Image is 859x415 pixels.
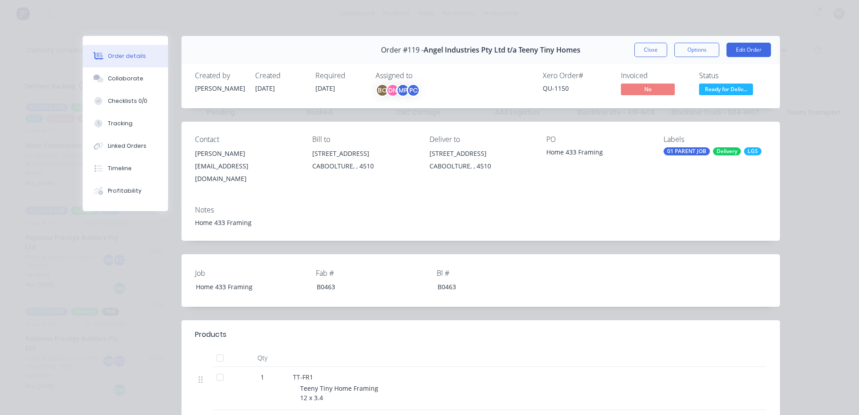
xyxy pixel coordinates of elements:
span: [DATE] [255,84,275,93]
div: Home 433 Framing [195,218,766,227]
div: Assigned to [376,71,465,80]
div: QU-1150 [543,84,610,93]
div: Timeline [108,164,132,172]
button: Profitability [83,180,168,202]
div: [PERSON_NAME] [195,84,244,93]
div: Status [699,71,766,80]
div: Home 433 Framing [546,147,649,160]
div: Labels [664,135,766,144]
div: LGS [744,147,762,155]
span: Teeny Tiny Home Framing 12 x 3.4 [300,384,378,402]
div: Xero Order # [543,71,610,80]
span: No [621,84,675,95]
div: Collaborate [108,75,143,83]
div: [STREET_ADDRESS] [312,147,415,160]
div: CABOOLTURE, , 4510 [429,160,532,172]
span: Angel Industries Pty Ltd t/a Teeny Tiny Homes [424,46,580,54]
button: Tracking [83,112,168,135]
div: Order details [108,52,146,60]
button: Ready for Deliv... [699,84,753,97]
div: Tracking [108,119,133,128]
button: Timeline [83,157,168,180]
div: 01 PARENT JOB [664,147,710,155]
span: Order #119 - [381,46,424,54]
div: [STREET_ADDRESS]CABOOLTURE, , 4510 [429,147,532,176]
label: Job [195,268,307,278]
button: Checklists 0/0 [83,90,168,112]
div: Required [315,71,365,80]
div: BC [376,84,389,97]
div: [STREET_ADDRESS] [429,147,532,160]
div: Created [255,71,305,80]
div: B0463 [310,280,422,293]
div: [PERSON_NAME] [195,147,298,160]
span: 1 [261,372,264,382]
label: Fab # [316,268,428,278]
div: DN [386,84,399,97]
button: Linked Orders [83,135,168,157]
div: Deliver to [429,135,532,144]
div: Notes [195,206,766,214]
button: BCDNMPPC [376,84,420,97]
label: Bl # [437,268,549,278]
div: Products [195,329,226,340]
span: Ready for Deliv... [699,84,753,95]
div: [PERSON_NAME][EMAIL_ADDRESS][DOMAIN_NAME] [195,147,298,185]
div: Delivery [713,147,741,155]
button: Collaborate [83,67,168,90]
div: B0463 [430,280,543,293]
div: [STREET_ADDRESS]CABOOLTURE, , 4510 [312,147,415,176]
div: Home 433 Framing [189,280,301,293]
div: Profitability [108,187,142,195]
button: Order details [83,45,168,67]
button: Close [634,43,667,57]
div: Bill to [312,135,415,144]
span: TT-FR1 [293,373,313,381]
div: Contact [195,135,298,144]
button: Options [674,43,719,57]
div: CABOOLTURE, , 4510 [312,160,415,172]
div: Checklists 0/0 [108,97,147,105]
span: [DATE] [315,84,335,93]
div: PO [546,135,649,144]
div: Created by [195,71,244,80]
div: MP [396,84,410,97]
div: Linked Orders [108,142,146,150]
button: Edit Order [726,43,771,57]
div: Invoiced [621,71,688,80]
div: [EMAIL_ADDRESS][DOMAIN_NAME] [195,160,298,185]
div: Qty [235,349,289,367]
div: PC [407,84,420,97]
